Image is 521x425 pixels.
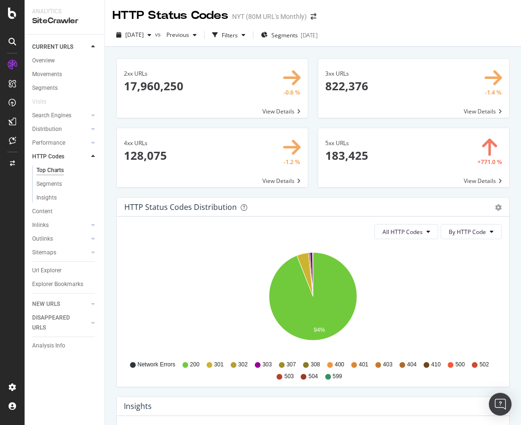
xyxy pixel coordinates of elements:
a: Sitemaps [32,248,88,258]
a: Top Charts [36,165,98,175]
a: Insights [36,193,98,203]
div: Inlinks [32,220,49,230]
span: By HTTP Code [449,228,486,236]
div: [DATE] [301,31,318,39]
button: Segments[DATE] [257,27,321,43]
div: Content [32,207,52,217]
a: Distribution [32,124,88,134]
div: Analytics [32,8,97,16]
div: NEW URLS [32,299,60,309]
span: 502 [479,361,489,369]
span: Segments [271,31,298,39]
div: Search Engines [32,111,71,121]
span: 503 [284,373,294,381]
div: HTTP Status Codes [113,8,228,24]
a: Movements [32,69,98,79]
a: Url Explorer [32,266,98,276]
a: Search Engines [32,111,88,121]
div: Visits [32,97,46,107]
span: 2025 Sep. 24th [125,31,144,39]
span: Previous [163,31,189,39]
div: SiteCrawler [32,16,97,26]
span: 307 [287,361,296,369]
div: Movements [32,69,62,79]
span: 599 [333,373,342,381]
span: 308 [311,361,320,369]
button: [DATE] [113,27,155,43]
button: All HTTP Codes [374,224,438,239]
span: 500 [455,361,465,369]
div: gear [495,204,502,211]
div: DISAPPEARED URLS [32,313,80,333]
span: 404 [407,361,417,369]
a: Outlinks [32,234,88,244]
a: Inlinks [32,220,88,230]
a: NEW URLS [32,299,88,309]
a: Segments [36,179,98,189]
div: Filters [222,31,238,39]
div: NYT (80M URL's Monthly) [232,12,307,21]
span: vs [155,30,163,38]
span: Network Errors [138,361,175,369]
div: HTTP Status Codes Distribution [124,202,237,212]
div: Segments [36,179,62,189]
div: HTTP Codes [32,152,64,162]
a: Segments [32,83,98,93]
div: Segments [32,83,58,93]
a: CURRENT URLS [32,42,88,52]
div: Explorer Bookmarks [32,279,83,289]
span: All HTTP Codes [382,228,423,236]
div: Sitemaps [32,248,56,258]
a: Visits [32,97,56,107]
div: Insights [36,193,57,203]
svg: A chart. [124,247,502,356]
a: Explorer Bookmarks [32,279,98,289]
span: 302 [238,361,248,369]
span: 200 [190,361,200,369]
text: 94% [313,327,325,333]
div: Url Explorer [32,266,61,276]
div: Outlinks [32,234,53,244]
div: CURRENT URLS [32,42,73,52]
h4: Insights [124,400,152,413]
button: By HTTP Code [441,224,502,239]
span: 504 [308,373,318,381]
div: Analysis Info [32,341,65,351]
a: Performance [32,138,88,148]
a: HTTP Codes [32,152,88,162]
span: 301 [214,361,224,369]
a: Overview [32,56,98,66]
button: Filters [208,27,249,43]
div: Distribution [32,124,62,134]
div: Overview [32,56,55,66]
span: 410 [431,361,441,369]
a: Analysis Info [32,341,98,351]
a: DISAPPEARED URLS [32,313,88,333]
div: Top Charts [36,165,64,175]
a: Content [32,207,98,217]
span: 303 [262,361,272,369]
div: arrow-right-arrow-left [311,13,316,20]
span: 400 [335,361,344,369]
button: Previous [163,27,200,43]
div: Performance [32,138,65,148]
span: 401 [359,361,368,369]
span: 403 [383,361,392,369]
div: Open Intercom Messenger [489,393,512,416]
